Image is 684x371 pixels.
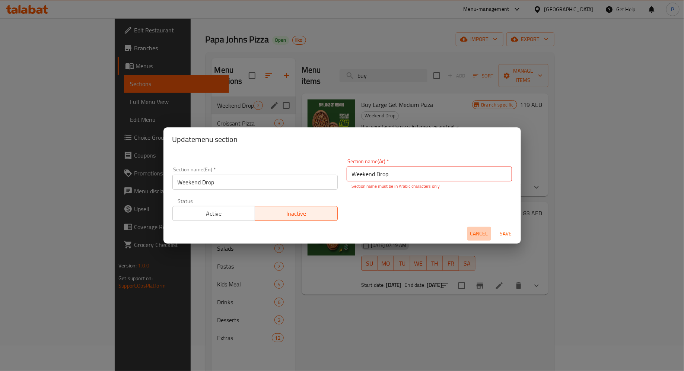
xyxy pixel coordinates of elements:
[347,167,512,181] input: Please enter section name(ar)
[470,229,488,238] span: Cancel
[172,175,338,190] input: Please enter section name(en)
[494,227,518,241] button: Save
[176,208,252,219] span: Active
[497,229,515,238] span: Save
[255,206,338,221] button: Inactive
[352,183,507,190] p: Section name must be in Arabic characters only
[258,208,335,219] span: Inactive
[172,206,255,221] button: Active
[172,133,512,145] h2: Update menu section
[467,227,491,241] button: Cancel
